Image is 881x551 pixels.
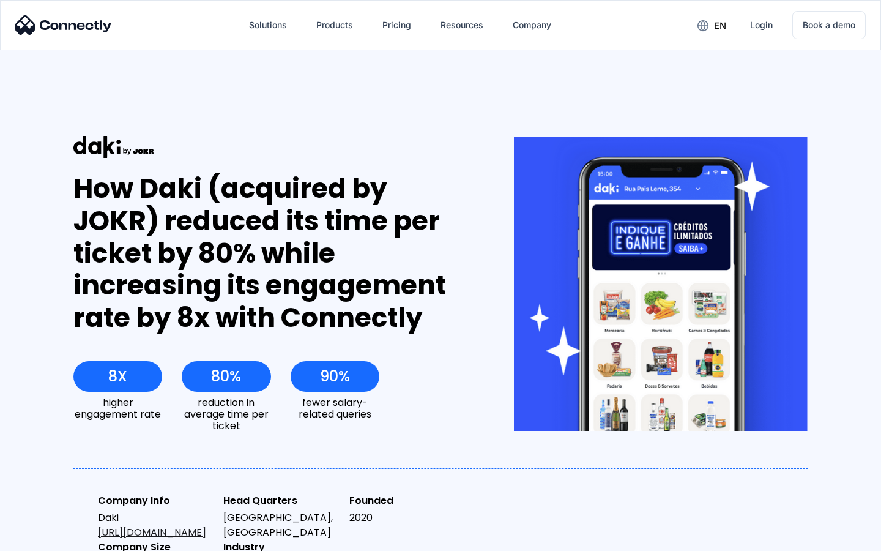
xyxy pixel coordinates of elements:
div: Company [513,17,551,34]
div: Company Info [98,493,214,508]
div: 8X [108,368,127,385]
div: Resources [441,17,483,34]
div: reduction in average time per ticket [182,397,270,432]
div: en [714,17,726,34]
div: fewer salary-related queries [291,397,379,420]
a: Book a demo [792,11,866,39]
div: higher engagement rate [73,397,162,420]
div: Founded [349,493,465,508]
aside: Language selected: English [12,530,73,547]
div: Pricing [382,17,411,34]
div: Login [750,17,773,34]
div: 2020 [349,511,465,525]
div: [GEOGRAPHIC_DATA], [GEOGRAPHIC_DATA] [223,511,339,540]
a: [URL][DOMAIN_NAME] [98,525,206,539]
div: 90% [320,368,350,385]
ul: Language list [24,530,73,547]
div: 80% [211,368,241,385]
img: Connectly Logo [15,15,112,35]
div: Products [316,17,353,34]
div: Head Quarters [223,493,339,508]
a: Login [740,10,782,40]
div: How Daki (acquired by JOKR) reduced its time per ticket by 80% while increasing its engagement ra... [73,173,469,334]
div: Solutions [249,17,287,34]
div: Daki [98,511,214,540]
a: Pricing [373,10,421,40]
